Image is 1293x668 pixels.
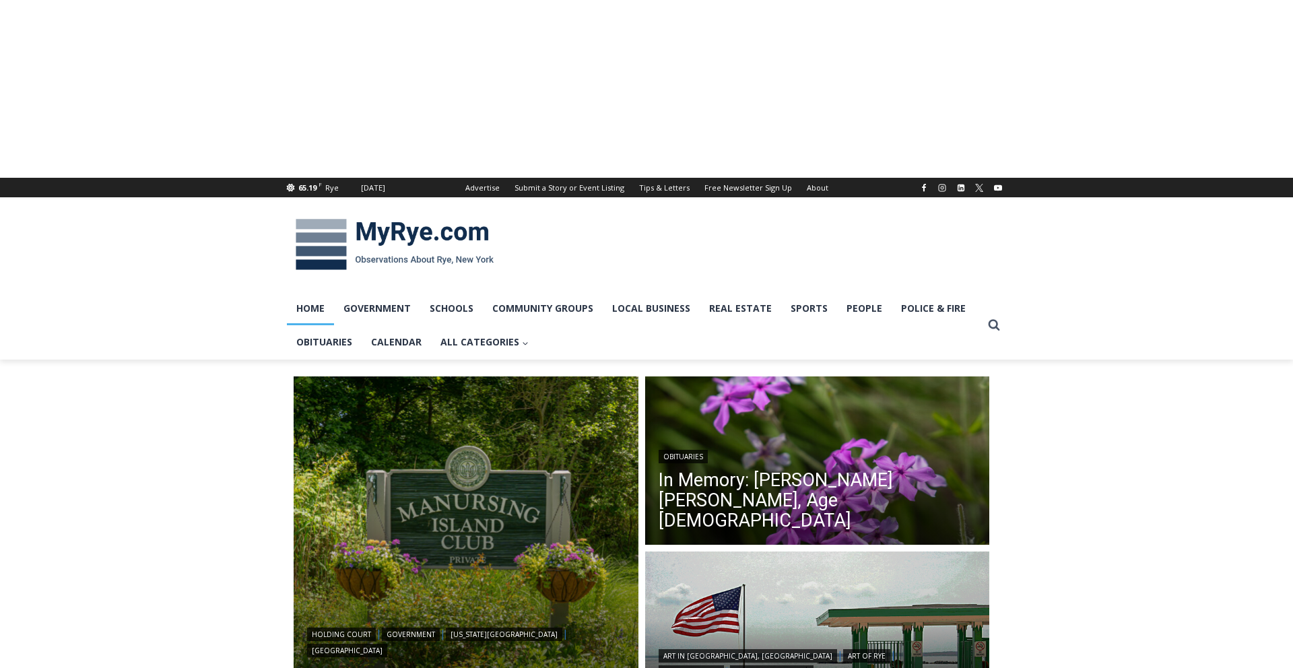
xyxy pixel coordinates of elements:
[645,376,990,549] img: (PHOTO: Kim Eierman of EcoBeneficial designed and oversaw the installation of native plant beds f...
[697,178,799,197] a: Free Newsletter Sign Up
[953,180,969,196] a: Linkedin
[458,178,836,197] nav: Secondary Navigation
[659,470,976,531] a: In Memory: [PERSON_NAME] [PERSON_NAME], Age [DEMOGRAPHIC_DATA]
[632,178,697,197] a: Tips & Letters
[700,292,781,325] a: Real Estate
[307,644,387,657] a: [GEOGRAPHIC_DATA]
[982,313,1006,337] button: View Search Form
[307,625,625,657] div: | | |
[298,182,317,193] span: 65.19
[483,292,603,325] a: Community Groups
[990,180,1006,196] a: YouTube
[799,178,836,197] a: About
[934,180,950,196] a: Instagram
[431,325,538,359] a: All Categories
[659,450,708,463] a: Obituaries
[382,628,440,641] a: Government
[287,292,334,325] a: Home
[361,182,385,194] div: [DATE]
[307,628,376,641] a: Holding Court
[659,649,837,663] a: Art in [GEOGRAPHIC_DATA], [GEOGRAPHIC_DATA]
[603,292,700,325] a: Local Business
[458,178,507,197] a: Advertise
[420,292,483,325] a: Schools
[334,292,420,325] a: Government
[916,180,932,196] a: Facebook
[837,292,892,325] a: People
[287,325,362,359] a: Obituaries
[362,325,431,359] a: Calendar
[446,628,562,641] a: [US_STATE][GEOGRAPHIC_DATA]
[287,292,982,360] nav: Primary Navigation
[892,292,975,325] a: Police & Fire
[843,649,890,663] a: Art of Rye
[645,376,990,549] a: Read More In Memory: Barbara Porter Schofield, Age 90
[325,182,339,194] div: Rye
[287,209,502,279] img: MyRye.com
[781,292,837,325] a: Sports
[319,180,322,188] span: F
[971,180,987,196] a: X
[507,178,632,197] a: Submit a Story or Event Listing
[440,335,529,349] span: All Categories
